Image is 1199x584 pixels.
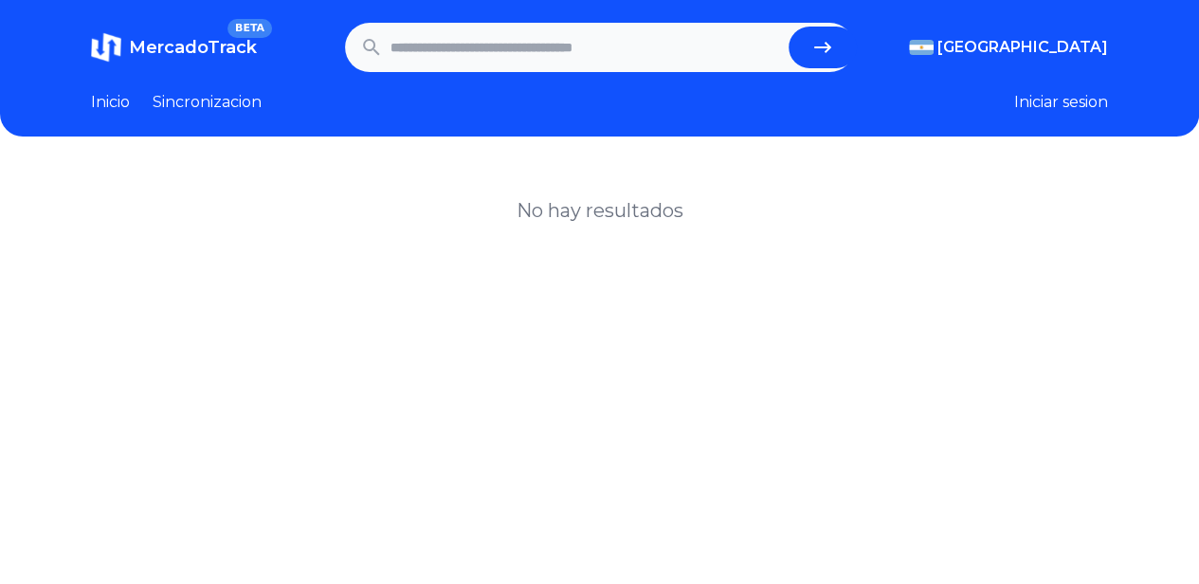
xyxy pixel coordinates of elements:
[227,19,272,38] span: BETA
[91,32,121,63] img: MercadoTrack
[1014,91,1108,114] button: Iniciar sesion
[91,91,130,114] a: Inicio
[153,91,262,114] a: Sincronizacion
[937,36,1108,59] span: [GEOGRAPHIC_DATA]
[909,36,1108,59] button: [GEOGRAPHIC_DATA]
[909,40,934,55] img: Argentina
[91,32,257,63] a: MercadoTrackBETA
[129,37,257,58] span: MercadoTrack
[517,197,683,224] h1: No hay resultados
